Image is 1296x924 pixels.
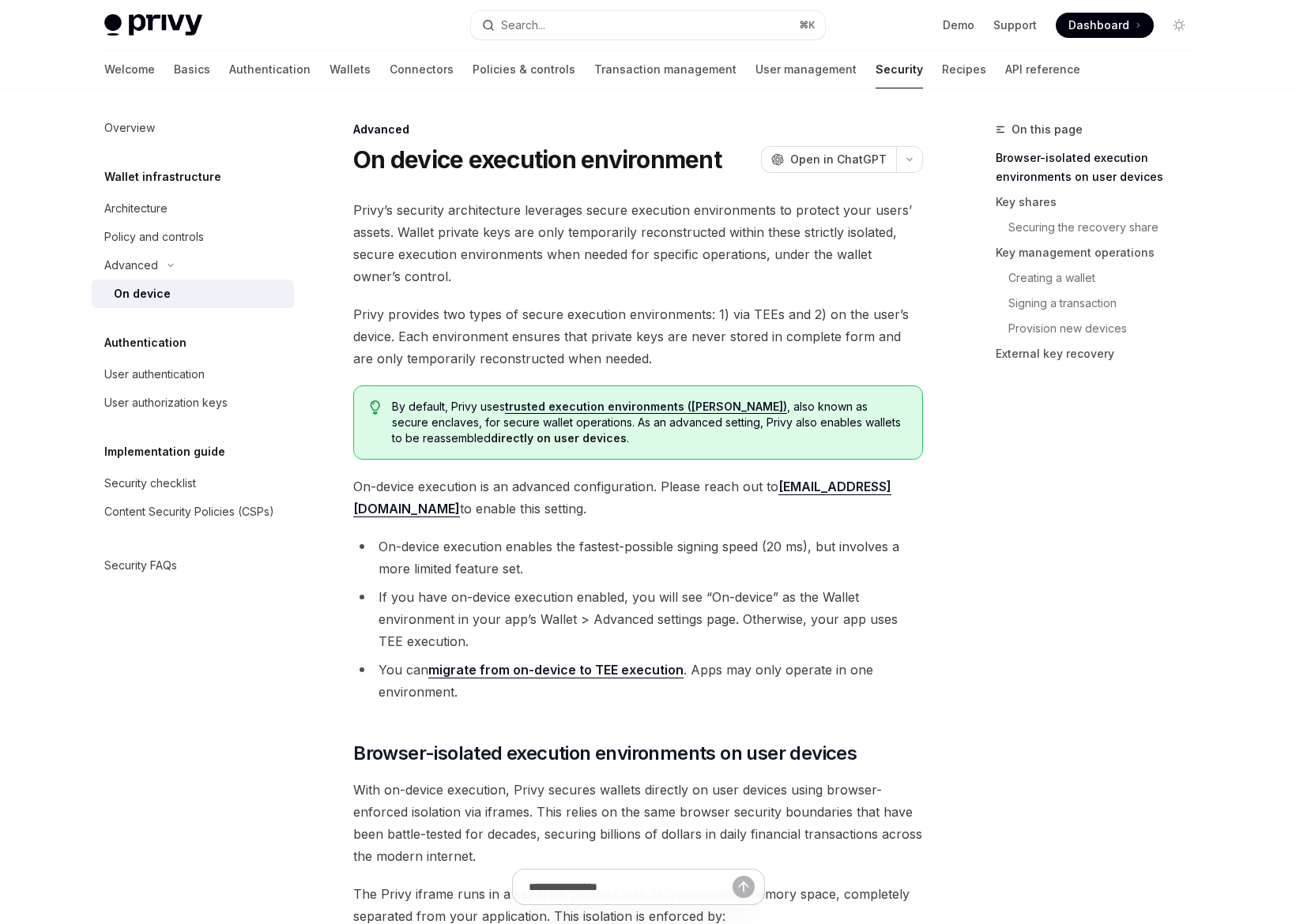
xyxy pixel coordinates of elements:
a: API reference [1005,51,1080,88]
a: Demo [943,17,974,33]
a: Support [993,17,1037,33]
span: Privy’s security architecture leverages secure execution environments to protect your users’ asse... [353,199,923,287]
span: ⌘ K [799,19,816,32]
h5: Authentication [104,333,186,352]
a: Policies & controls [473,51,575,88]
div: Advanced [104,256,158,275]
div: Security checklist [104,474,196,493]
li: You can . Apps may only operate in one environment. [353,659,923,703]
a: Security checklist [92,469,294,498]
a: Transaction management [594,51,737,88]
a: User authentication [92,360,294,389]
button: Open in ChatGPT [761,146,896,173]
span: On this page [1012,120,1083,139]
div: Search... [501,16,545,35]
a: External key recovery [996,341,1204,366]
span: With on-device execution, Privy secures wallets directly on user devices using browser-enforced i... [353,779,923,867]
h1: On device execution environment [353,145,721,174]
span: On-device execution is an advanced configuration. Please reach out to to enable this setting. [353,475,923,520]
a: Welcome [104,51,155,88]
div: Policy and controls [104,227,204,246]
a: Policy and controls [92,223,294,251]
a: Browser-isolated execution environments on user devices [996,145,1204,190]
div: Advanced [353,122,923,137]
a: Overview [92,114,294,142]
a: Key shares [996,190,1204,215]
strong: directly on user devices [491,431,627,445]
a: Dashboard [1056,13,1154,38]
a: Provision new devices [1008,316,1204,341]
span: By default, Privy uses , also known as secure enclaves, for secure wallet operations. As an advan... [392,399,906,446]
li: On-device execution enables the fastest-possible signing speed (20 ms), but involves a more limit... [353,535,923,580]
h5: Implementation guide [104,442,225,461]
button: Send message [733,876,755,898]
a: Recipes [942,51,986,88]
a: Wallets [330,51,371,88]
a: Content Security Policies (CSPs) [92,498,294,526]
div: Content Security Policies (CSPs) [104,502,274,521]
a: User management [755,51,857,88]
button: Toggle dark mode [1166,13,1192,38]
a: Architecture [92,194,294,223]
a: Security [876,51,923,88]
a: Security FAQs [92,551,294,580]
button: Search...⌘K [471,11,825,39]
a: migrate from on-device to TEE execution [428,662,684,678]
svg: Tip [370,400,381,415]
span: Open in ChatGPT [790,152,887,167]
span: Dashboard [1068,17,1129,33]
li: If you have on-device execution enabled, you will see “On-device” as the Wallet environment in yo... [353,586,923,652]
a: Authentication [229,51,311,88]
a: Key management operations [996,240,1204,265]
a: Signing a transaction [1008,291,1204,316]
div: Overview [104,118,155,137]
a: trusted execution environments ([PERSON_NAME]) [505,400,787,414]
a: Creating a wallet [1008,265,1204,291]
img: light logo [104,14,202,36]
h5: Wallet infrastructure [104,167,221,186]
div: User authorization keys [104,393,228,412]
div: On device [114,284,171,303]
a: Securing the recovery share [1008,215,1204,240]
div: Security FAQs [104,556,177,575]
a: On device [92,280,294,308]
span: Privy provides two types of secure execution environments: 1) via TEEs and 2) on the user’s devic... [353,303,923,370]
div: Architecture [104,199,168,218]
div: User authentication [104,365,205,384]
a: User authorization keys [92,389,294,417]
span: Browser-isolated execution environments on user devices [353,741,857,766]
a: Connectors [390,51,454,88]
a: Basics [174,51,210,88]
